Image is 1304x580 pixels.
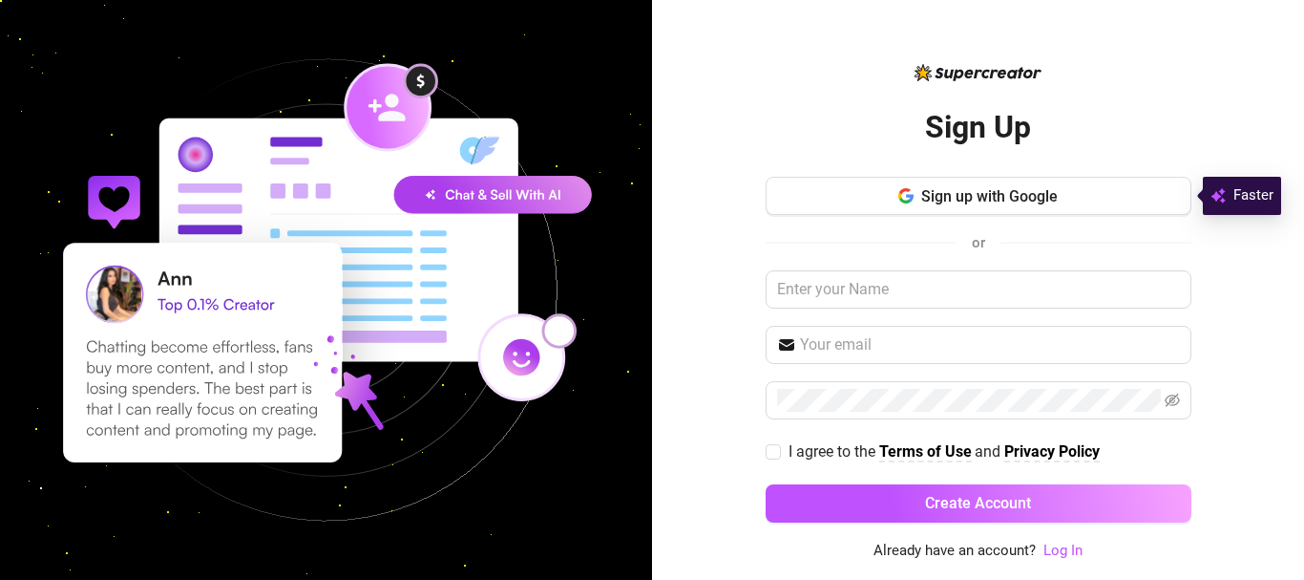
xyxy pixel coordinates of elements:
[1233,184,1273,207] span: Faster
[1043,542,1083,559] a: Log In
[789,442,879,461] span: I agree to the
[972,234,985,251] span: or
[925,108,1031,147] h2: Sign Up
[1165,393,1180,408] span: eye-invisible
[766,270,1191,309] input: Enter your Name
[1043,540,1083,563] a: Log In
[873,540,1036,563] span: Already have an account?
[921,187,1058,205] span: Sign up with Google
[925,494,1031,512] span: Create Account
[1004,442,1100,461] strong: Privacy Policy
[879,442,972,461] strong: Terms of Use
[975,442,1004,461] span: and
[800,333,1180,356] input: Your email
[879,442,972,462] a: Terms of Use
[1210,184,1226,207] img: svg%3e
[1004,442,1100,462] a: Privacy Policy
[915,64,1041,81] img: logo-BBDzfeDw.svg
[766,177,1191,215] button: Sign up with Google
[766,484,1191,523] button: Create Account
